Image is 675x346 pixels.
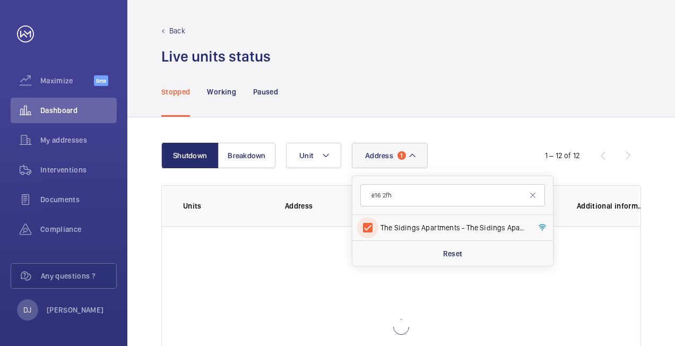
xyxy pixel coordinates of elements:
span: Maximize [40,75,94,86]
p: Address [285,201,374,211]
button: Address1 [352,143,428,168]
span: Compliance [40,224,117,235]
span: 1 [397,151,406,160]
span: Interventions [40,165,117,175]
span: Documents [40,194,117,205]
button: Breakdown [218,143,275,168]
span: Beta [94,75,108,86]
p: Reset [443,248,463,259]
p: [PERSON_NAME] [47,305,104,315]
h1: Live units status [161,47,271,66]
span: Any questions ? [41,271,116,281]
input: Search by address [360,184,545,206]
button: Shutdown [161,143,219,168]
p: Stopped [161,87,190,97]
p: Units [183,201,268,211]
span: Address [365,151,393,160]
button: Unit [286,143,341,168]
div: 1 – 12 of 12 [545,150,580,161]
p: Paused [253,87,278,97]
span: Unit [299,151,313,160]
p: DJ [23,305,31,315]
p: Back [169,25,185,36]
span: Dashboard [40,105,117,116]
p: Additional information [577,201,645,211]
p: Working [207,87,236,97]
span: The Sidings Apartments - The Sidings Apartments, [GEOGRAPHIC_DATA] [380,222,526,233]
span: My addresses [40,135,117,145]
